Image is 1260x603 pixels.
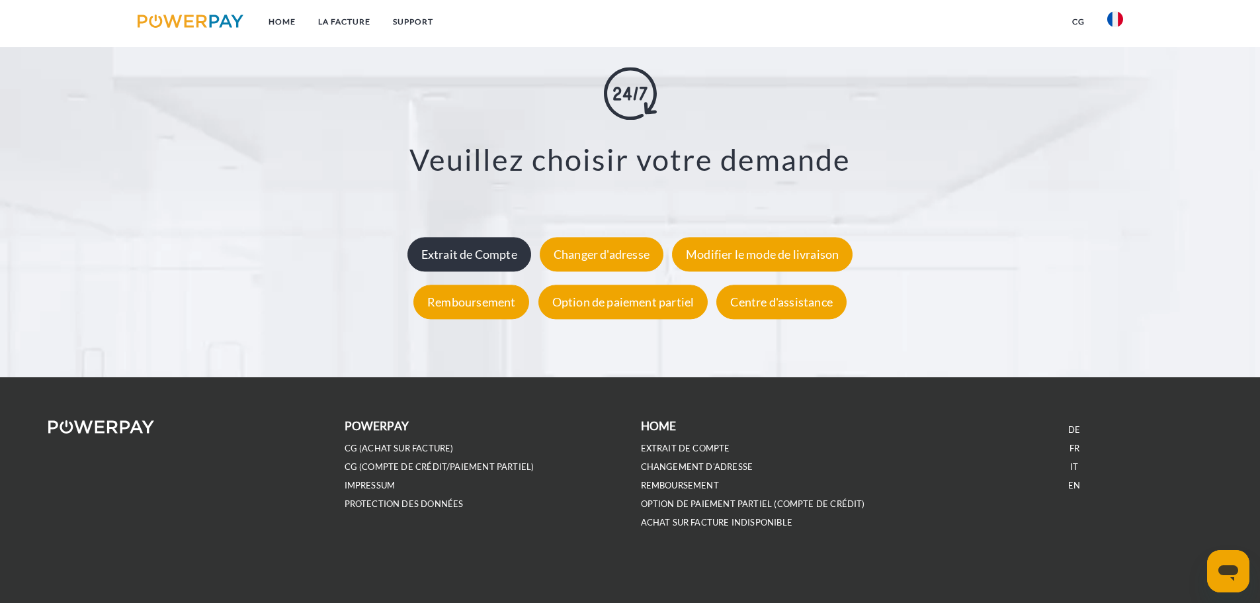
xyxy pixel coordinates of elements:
[540,237,663,271] div: Changer d'adresse
[538,285,708,319] div: Option de paiement partiel
[1207,550,1249,592] iframe: Bouton de lancement de la fenêtre de messagerie
[641,443,730,454] a: EXTRAIT DE COMPTE
[1061,10,1096,34] a: CG
[1068,480,1080,491] a: EN
[1070,443,1079,454] a: FR
[382,10,444,34] a: Support
[669,247,856,261] a: Modifier le mode de livraison
[604,67,657,120] img: online-shopping.svg
[345,443,454,454] a: CG (achat sur facture)
[641,517,792,528] a: ACHAT SUR FACTURE INDISPONIBLE
[413,285,529,319] div: Remboursement
[536,247,667,261] a: Changer d'adresse
[641,498,865,510] a: OPTION DE PAIEMENT PARTIEL (Compte de crédit)
[716,285,846,319] div: Centre d'assistance
[1068,424,1080,436] a: DE
[641,480,719,491] a: REMBOURSEMENT
[138,15,244,28] img: logo-powerpay.svg
[641,461,753,473] a: Changement d'adresse
[535,295,712,309] a: Option de paiement partiel
[79,141,1181,178] h3: Veuillez choisir votre demande
[48,420,155,434] img: logo-powerpay-white.svg
[307,10,382,34] a: LA FACTURE
[641,419,677,433] b: Home
[1070,461,1078,473] a: IT
[345,419,409,433] b: POWERPAY
[1107,11,1123,27] img: fr
[407,237,531,271] div: Extrait de Compte
[404,247,534,261] a: Extrait de Compte
[345,480,396,491] a: IMPRESSUM
[713,295,849,309] a: Centre d'assistance
[672,237,853,271] div: Modifier le mode de livraison
[345,461,534,473] a: CG (Compte de crédit/paiement partiel)
[257,10,307,34] a: Home
[345,498,464,510] a: PROTECTION DES DONNÉES
[410,295,532,309] a: Remboursement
